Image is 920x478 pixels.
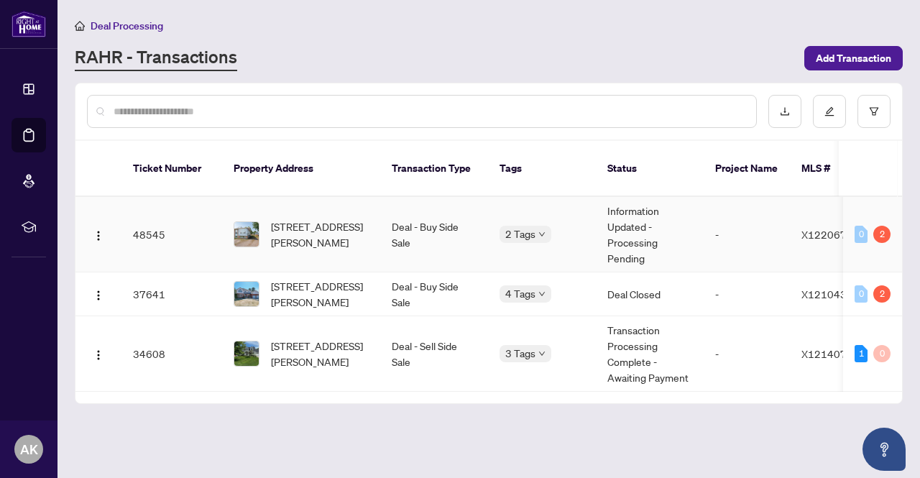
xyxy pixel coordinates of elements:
[824,106,834,116] span: edit
[75,45,237,71] a: RAHR - Transactions
[538,350,546,357] span: down
[380,141,488,197] th: Transaction Type
[704,272,790,316] td: -
[813,95,846,128] button: edit
[768,95,801,128] button: download
[790,141,876,197] th: MLS #
[11,11,46,37] img: logo
[234,341,259,366] img: thumbnail-img
[704,141,790,197] th: Project Name
[801,347,860,360] span: X12140724
[596,197,704,272] td: Information Updated - Processing Pending
[87,223,110,246] button: Logo
[704,197,790,272] td: -
[873,285,891,303] div: 2
[855,345,868,362] div: 1
[121,272,222,316] td: 37641
[804,46,903,70] button: Add Transaction
[873,226,891,243] div: 2
[93,230,104,242] img: Logo
[91,19,163,32] span: Deal Processing
[855,226,868,243] div: 0
[801,288,860,300] span: X12104348
[121,141,222,197] th: Ticket Number
[87,342,110,365] button: Logo
[505,345,535,362] span: 3 Tags
[87,282,110,305] button: Logo
[234,222,259,247] img: thumbnail-img
[816,47,891,70] span: Add Transaction
[271,219,369,250] span: [STREET_ADDRESS][PERSON_NAME]
[505,226,535,242] span: 2 Tags
[538,231,546,238] span: down
[488,141,596,197] th: Tags
[121,316,222,392] td: 34608
[596,316,704,392] td: Transaction Processing Complete - Awaiting Payment
[780,106,790,116] span: download
[380,272,488,316] td: Deal - Buy Side Sale
[857,95,891,128] button: filter
[704,316,790,392] td: -
[855,285,868,303] div: 0
[801,228,860,241] span: X12206739
[380,197,488,272] td: Deal - Buy Side Sale
[75,21,85,31] span: home
[380,316,488,392] td: Deal - Sell Side Sale
[20,439,38,459] span: AK
[271,278,369,310] span: [STREET_ADDRESS][PERSON_NAME]
[121,197,222,272] td: 48545
[862,428,906,471] button: Open asap
[596,272,704,316] td: Deal Closed
[596,141,704,197] th: Status
[271,338,369,369] span: [STREET_ADDRESS][PERSON_NAME]
[93,349,104,361] img: Logo
[93,290,104,301] img: Logo
[505,285,535,302] span: 4 Tags
[538,290,546,298] span: down
[222,141,380,197] th: Property Address
[234,282,259,306] img: thumbnail-img
[869,106,879,116] span: filter
[873,345,891,362] div: 0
